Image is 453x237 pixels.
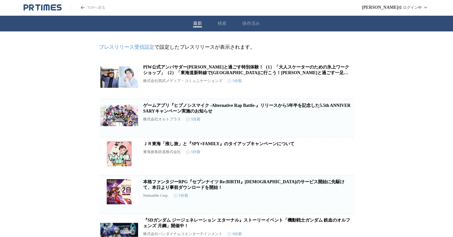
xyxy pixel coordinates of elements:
a: PR TIMESのトップページはこちら [24,4,62,11]
time: 9分前 [227,231,242,237]
a: PIW公式アンバサダー[PERSON_NAME]と過ごす特別体験！（1）「大人スケーターのための氷上ワークショップ」（2）「東海道新幹線で[GEOGRAPHIC_DATA]に行こう！[PERSO... [143,65,349,81]
p: 株式会社オルトプラス [143,117,181,122]
button: 最新 [193,21,202,26]
button: 検索 [218,21,226,26]
p: Netmarble Corp. [143,193,169,198]
p: 株式会社バンダイナムコエンターテインメント [143,231,222,237]
p: 株式会社西武メディア・コミュニケーションズ [143,78,222,84]
a: ＪＲ東海「推し旅」と『SPY×FAMILY』のタイアップキャンペーンについて [143,141,294,146]
button: 保存済み [242,21,260,26]
img: 本格ファンタジーRPG『セブンナイツ Re:BIRTH』9月18日（木）のサービス開始に先駆けて、本日より事前ダウンロードを開始！ [100,179,138,204]
time: 5分前 [186,117,200,122]
time: 5分前 [227,78,242,84]
p: で設定したプレスリリースが表示されます。 [99,44,354,51]
a: PR TIMESのトップページはこちら [71,5,105,10]
a: プレスリリース受信設定 [99,44,154,50]
img: PIW公式アンバサダー町田樹と過ごす特別体験！（1）「大人スケーターのための氷上ワークショップ」（2）「東海道新幹線でプリンスアイスワールドに行こう！町田樹と過ごす一足早いクリスマストレイン☆」 [100,64,138,90]
p: 東海旅客鉄道株式会社 [143,149,181,155]
img: ゲームアプリ『ヒプノシスマイク -Alternative Rap Battle-』リリースから5年半を記念した5.5th ANNIVERSARYキャンペーン実施のお知らせ [100,103,138,128]
a: 本格ファンタジーRPG『セブンナイツ Re:BIRTH』[DEMOGRAPHIC_DATA]のサービス開始に先駆けて、本日より事前ダウンロードを開始！ [143,179,344,190]
a: ゲームアプリ『ヒプノシスマイク -Alternative Rap Battle-』リリースから5年半を記念した5.5th ANNIVERSARYキャンペーン実施のお知らせ [143,103,350,113]
time: 5分前 [174,193,188,198]
span: [PERSON_NAME] [362,5,398,10]
a: 『SDガンダム ジージェネレーション エターナル』ストーリーイベント「機動戦士ガンダム 鉄血のオルフェンズ 月鋼」開催中！ [143,218,350,228]
img: ＪＲ東海「推し旅」と『SPY×FAMILY』のタイアップキャンペーンについて [100,141,138,166]
time: 5分前 [186,149,200,155]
